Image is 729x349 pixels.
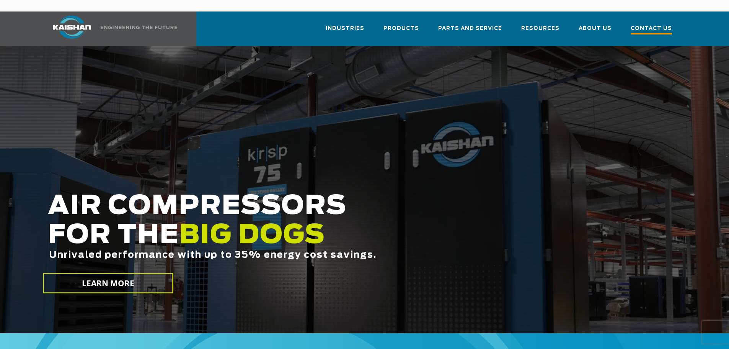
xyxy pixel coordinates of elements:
a: Industries [326,18,364,44]
span: Resources [521,24,559,33]
span: Contact Us [631,24,672,34]
a: Contact Us [631,18,672,46]
a: Kaishan USA [43,11,179,46]
span: Unrivaled performance with up to 35% energy cost savings. [49,251,377,260]
a: About Us [579,18,612,44]
a: Parts and Service [438,18,502,44]
img: Engineering the future [101,26,177,29]
span: BIG DOGS [179,223,325,249]
img: kaishan logo [43,16,101,39]
a: Resources [521,18,559,44]
span: Parts and Service [438,24,502,33]
a: LEARN MORE [43,273,173,293]
h2: AIR COMPRESSORS FOR THE [48,192,574,284]
span: Products [383,24,419,33]
span: LEARN MORE [82,278,134,289]
span: About Us [579,24,612,33]
span: Industries [326,24,364,33]
a: Products [383,18,419,44]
